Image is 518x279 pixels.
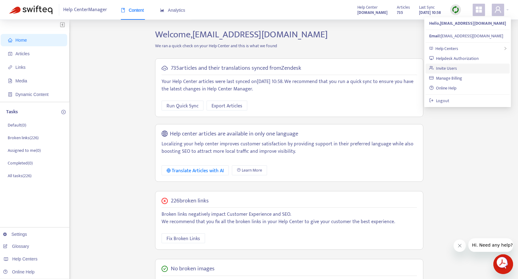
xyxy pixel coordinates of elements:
span: Analytics [160,8,185,13]
a: Manage Billing [429,75,462,82]
a: Invite Users [429,65,457,72]
span: Export Articles [212,102,242,110]
span: area-chart [160,8,164,12]
p: Broken links ( 226 ) [8,135,39,141]
span: Help Center Manager [63,4,107,16]
img: sync.dc5367851b00ba804db3.png [452,6,459,14]
span: Fix Broken Links [166,235,200,243]
img: Swifteq [9,6,52,14]
span: Links [15,65,26,70]
span: user [494,6,502,13]
h5: Help center articles are available in only one language [170,131,298,138]
strong: Hello, [EMAIL_ADDRESS][DOMAIN_NAME] [429,20,506,27]
span: account-book [8,52,12,56]
span: link [8,65,12,69]
p: Default ( 0 ) [8,122,26,128]
span: Home [15,38,27,43]
a: Glossary [3,244,29,249]
span: Help Center [357,4,378,11]
span: plus-circle [61,110,66,114]
button: Export Articles [207,101,247,110]
a: Online Help [429,85,456,92]
span: global [162,131,168,138]
span: Media [15,78,27,83]
span: Welcome, [EMAIL_ADDRESS][DOMAIN_NAME] [155,27,328,42]
span: container [8,92,12,97]
iframe: Message from company [468,238,513,252]
h5: No broken images [171,265,215,273]
h5: 226 broken links [171,198,209,205]
span: Learn More [242,167,262,174]
a: Settings [3,232,27,237]
div: Translate Articles with AI [166,167,224,175]
iframe: Close message [454,239,466,252]
a: Learn More [232,165,267,175]
button: Translate Articles with AI [162,165,229,175]
span: right [504,47,507,50]
strong: [DATE] 10:58 [419,9,441,16]
span: Dynamic Content [15,92,48,97]
p: Broken links negatively impact Customer Experience and SEO. We recommend that you fix all the bro... [162,211,417,226]
strong: Email: [429,32,441,40]
a: Helpdesk Authorization [429,55,479,62]
span: Content [121,8,144,13]
span: Articles [397,4,410,11]
span: book [121,8,125,12]
span: close-circle [162,198,168,204]
span: Last Sync [419,4,435,11]
p: All tasks ( 226 ) [8,173,31,179]
span: appstore [475,6,483,13]
a: Online Help [3,269,35,274]
p: Tasks [6,108,18,116]
iframe: Button to launch messaging window [493,254,513,274]
button: Fix Broken Links [162,233,205,243]
span: home [8,38,12,42]
a: Logout [429,97,449,104]
button: Run Quick Sync [162,101,203,110]
p: Assigned to me ( 0 ) [8,147,41,154]
div: [EMAIL_ADDRESS][DOMAIN_NAME] [429,33,506,40]
span: file-image [8,79,12,83]
span: cloud-sync [162,65,168,71]
span: Help Centers [435,45,458,52]
span: Help Centers [12,256,38,261]
strong: 735 [397,9,403,16]
span: Run Quick Sync [166,102,199,110]
span: check-circle [162,266,168,272]
p: Completed ( 0 ) [8,160,33,166]
p: Your Help Center articles were last synced on [DATE] 10:58 . We recommend that you run a quick sy... [162,78,417,93]
p: Localizing your help center improves customer satisfaction by providing support in their preferre... [162,140,417,155]
a: [DOMAIN_NAME] [357,9,388,16]
h5: 735 articles and their translations synced from Zendesk [171,65,301,72]
span: Articles [15,51,30,56]
p: We ran a quick check on your Help Center and this is what we found [150,43,428,49]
